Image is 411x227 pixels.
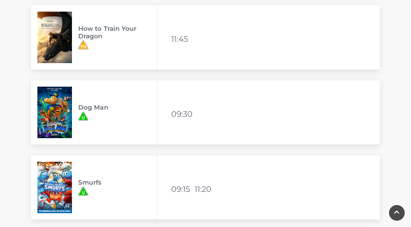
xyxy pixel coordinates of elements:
[171,31,193,46] li: 11:45
[171,106,193,122] li: 09:30
[78,104,157,111] h3: Dog Man
[171,181,193,197] li: 09:15
[195,181,216,197] li: 11:20
[78,179,157,186] h3: Smurfs
[78,25,157,40] h3: How to Train Your Dragon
